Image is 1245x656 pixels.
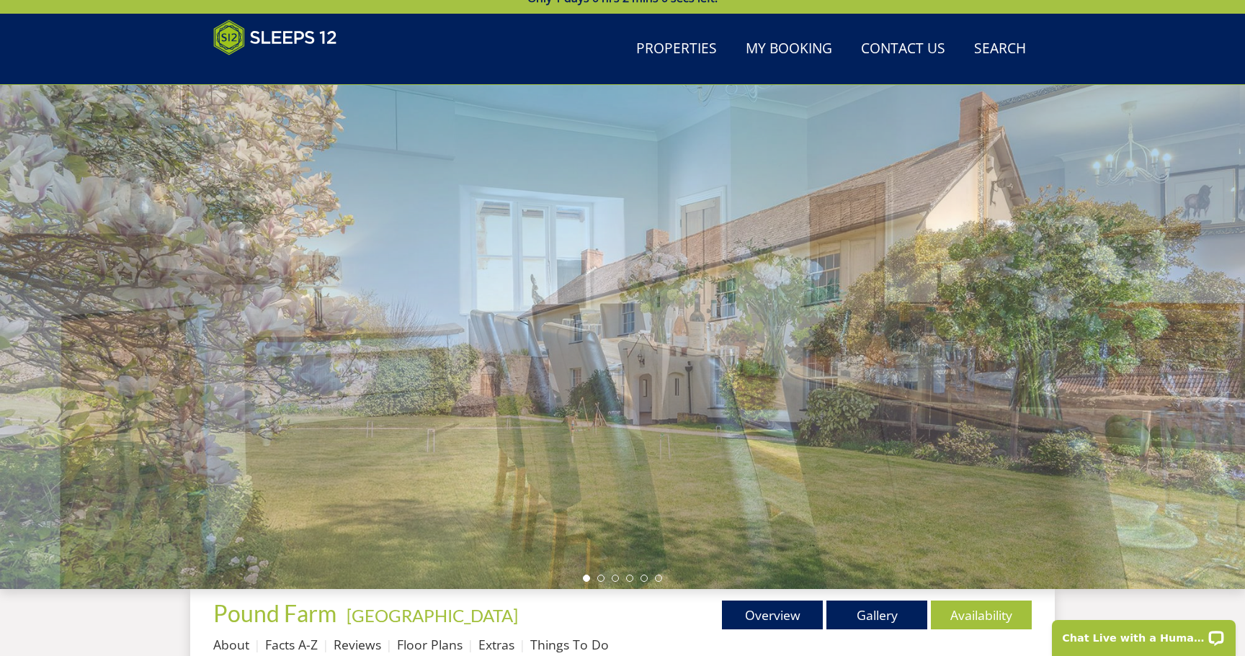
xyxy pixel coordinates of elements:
[334,636,381,653] a: Reviews
[206,64,357,76] iframe: Customer reviews powered by Trustpilot
[341,605,518,626] span: -
[968,33,1032,66] a: Search
[478,636,514,653] a: Extras
[740,33,838,66] a: My Booking
[722,601,823,629] a: Overview
[347,605,518,626] a: [GEOGRAPHIC_DATA]
[213,599,336,627] span: Pound Farm
[213,599,341,627] a: Pound Farm
[855,33,951,66] a: Contact Us
[931,601,1032,629] a: Availability
[1043,611,1245,656] iframe: LiveChat chat widget
[630,33,723,66] a: Properties
[826,601,927,629] a: Gallery
[213,19,337,55] img: Sleeps 12
[397,636,463,653] a: Floor Plans
[530,636,609,653] a: Things To Do
[213,636,249,653] a: About
[265,636,318,653] a: Facts A-Z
